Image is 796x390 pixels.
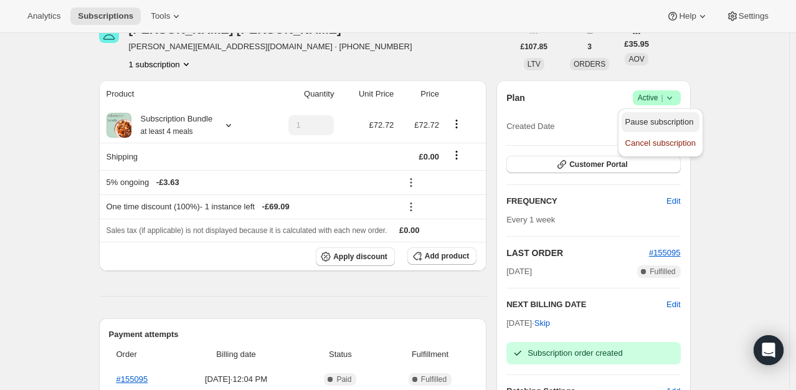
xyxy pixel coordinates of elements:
[397,80,443,108] th: Price
[391,348,469,361] span: Fulfillment
[338,80,397,108] th: Unit Price
[141,127,193,136] small: at least 4 meals
[369,120,394,130] span: £72.72
[316,247,395,266] button: Apply discount
[506,298,666,311] h2: NEXT BILLING DATE
[333,252,387,262] span: Apply discount
[399,226,420,235] span: £0.00
[574,60,605,69] span: ORDERS
[521,42,547,52] span: £107.85
[534,317,550,330] span: Skip
[414,120,439,130] span: £72.72
[99,23,119,43] span: Catherine Purdon
[622,112,699,132] button: Pause subscription
[109,341,179,368] th: Order
[262,201,290,213] span: - £69.09
[513,38,555,55] button: £107.85
[131,113,213,138] div: Subscription Bundle
[622,133,699,153] button: Cancel subscription
[156,176,179,189] span: - £3.63
[421,374,447,384] span: Fulfilled
[666,298,680,311] button: Edit
[506,156,680,173] button: Customer Portal
[182,348,290,361] span: Billing date
[78,11,133,21] span: Subscriptions
[506,318,550,328] span: [DATE] ·
[143,7,190,25] button: Tools
[20,7,68,25] button: Analytics
[506,247,649,259] h2: LAST ORDER
[569,159,627,169] span: Customer Portal
[419,152,439,161] span: £0.00
[107,226,387,235] span: Sales tax (if applicable) is not displayed because it is calculated with each new order.
[649,248,681,257] a: #155095
[506,195,666,207] h2: FREQUENCY
[650,267,675,277] span: Fulfilled
[506,265,532,278] span: [DATE]
[129,23,356,36] div: [PERSON_NAME] [PERSON_NAME]
[107,113,131,138] img: product img
[99,143,264,170] th: Shipping
[27,11,60,21] span: Analytics
[739,11,769,21] span: Settings
[116,374,148,384] a: #155095
[527,313,557,333] button: Skip
[506,215,555,224] span: Every 1 week
[624,38,649,50] span: £35.95
[407,247,476,265] button: Add product
[661,93,663,103] span: |
[70,7,141,25] button: Subscriptions
[107,201,394,213] div: One time discount (100%) - 1 instance left
[659,7,716,25] button: Help
[679,11,696,21] span: Help
[587,42,592,52] span: 3
[129,58,192,70] button: Product actions
[297,348,384,361] span: Status
[425,251,469,261] span: Add product
[506,120,554,133] span: Created Date
[447,148,467,162] button: Shipping actions
[99,80,264,108] th: Product
[628,55,644,64] span: AOV
[754,335,784,365] div: Open Intercom Messenger
[528,348,622,358] span: Subscription order created
[107,176,394,189] div: 5% ongoing
[506,92,525,104] h2: Plan
[336,374,351,384] span: Paid
[719,7,776,25] button: Settings
[129,40,412,53] span: [PERSON_NAME][EMAIL_ADDRESS][DOMAIN_NAME] · [PHONE_NUMBER]
[263,80,338,108] th: Quantity
[447,117,467,131] button: Product actions
[659,191,688,211] button: Edit
[625,117,694,126] span: Pause subscription
[182,373,290,386] span: [DATE] · 12:04 PM
[649,247,681,259] button: #155095
[580,38,599,55] button: 3
[638,92,676,104] span: Active
[625,138,696,148] span: Cancel subscription
[151,11,170,21] span: Tools
[666,195,680,207] span: Edit
[109,328,477,341] h2: Payment attempts
[528,60,541,69] span: LTV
